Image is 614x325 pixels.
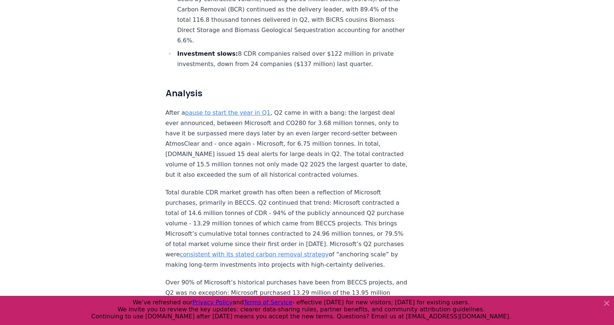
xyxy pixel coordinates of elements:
[166,187,410,270] p: Total durable CDR market growth has often been a reflection of Microsoft purchases, primarily in ...
[166,108,410,180] p: After a , Q2 came in with a bang: the largest deal ever announced, between Microsoft and CO280 fo...
[166,87,410,99] h2: Analysis
[175,49,410,69] li: 8 CDR companies raised over $122 million in private investments, down from 24 companies ($137 mil...
[180,251,329,258] a: consistent with its stated carbon removal strategy
[177,50,238,57] strong: Investment slows:
[185,109,270,116] a: pause to start the year in Q1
